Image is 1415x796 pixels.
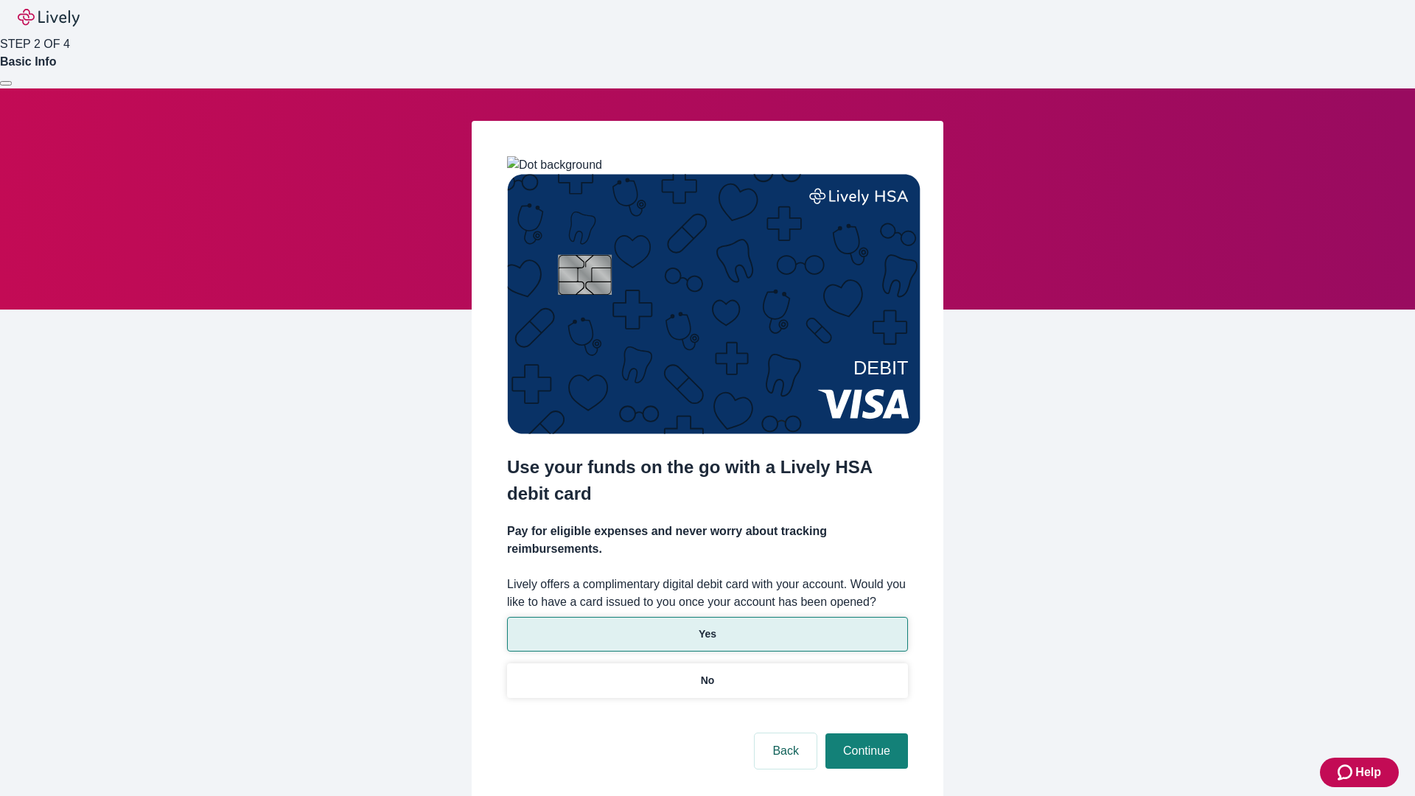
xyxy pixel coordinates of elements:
[701,673,715,688] p: No
[507,156,602,174] img: Dot background
[507,454,908,507] h2: Use your funds on the go with a Lively HSA debit card
[18,9,80,27] img: Lively
[1355,764,1381,781] span: Help
[507,663,908,698] button: No
[1320,758,1399,787] button: Zendesk support iconHelp
[755,733,817,769] button: Back
[507,576,908,611] label: Lively offers a complimentary digital debit card with your account. Would you like to have a card...
[507,174,920,434] img: Debit card
[507,617,908,652] button: Yes
[699,626,716,642] p: Yes
[1338,764,1355,781] svg: Zendesk support icon
[507,523,908,558] h4: Pay for eligible expenses and never worry about tracking reimbursements.
[825,733,908,769] button: Continue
